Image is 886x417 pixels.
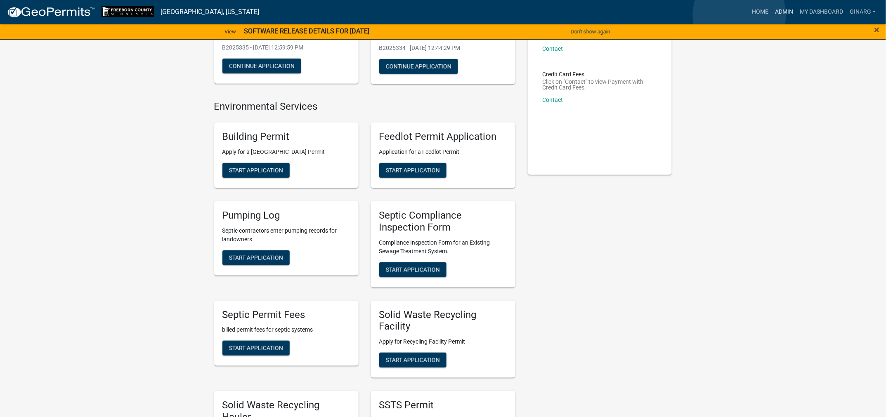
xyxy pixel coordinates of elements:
p: Application for a Feedlot Permit [379,148,507,156]
h5: Building Permit [222,131,350,143]
button: Continue Application [379,59,458,74]
p: Septic contractors enter pumping records for landowners [222,226,350,244]
a: [GEOGRAPHIC_DATA], [US_STATE] [161,5,260,19]
p: B2025334 - [DATE] 12:44:29 PM [379,44,507,52]
a: My Dashboard [796,4,846,20]
h5: Septic Compliance Inspection Form [379,210,507,233]
button: Continue Application [222,59,301,73]
h5: SSTS Permit [379,399,507,411]
button: Don't show again [567,25,614,38]
p: Compliance Inspection Form for an Existing Sewage Treatment System. [379,238,507,256]
p: billed permit fees for septic systems [222,325,350,334]
a: Contact [543,45,563,52]
a: View [221,25,239,38]
h5: Solid Waste Recycling Facility [379,309,507,333]
button: Start Application [222,250,290,265]
img: Freeborn County, Minnesota [102,6,154,17]
span: Start Application [386,266,440,273]
a: Contact [543,97,563,103]
h5: Pumping Log [222,210,350,221]
h4: Environmental Services [214,101,515,113]
h5: Septic Permit Fees [222,309,350,321]
p: Click on "Contact" to view Payment with Credit Card Fees. [543,79,657,90]
a: Home [749,4,772,20]
span: Start Application [386,167,440,174]
button: Close [874,25,880,35]
span: × [874,24,880,35]
p: Apply for Recycling Facility Permit [379,337,507,346]
button: Start Application [379,262,447,277]
a: Admin [772,4,796,20]
button: Start Application [379,163,447,178]
p: Apply for a [GEOGRAPHIC_DATA] Permit [222,148,350,156]
a: ginarg [846,4,879,20]
p: B2025335 - [DATE] 12:59:59 PM [222,43,350,52]
button: Start Application [222,163,290,178]
strong: SOFTWARE RELEASE DETAILS FOR [DATE] [244,27,370,35]
button: Start Application [379,353,447,368]
button: Start Application [222,341,290,356]
span: Start Application [386,357,440,363]
h5: Feedlot Permit Application [379,131,507,143]
p: Credit Card Fees [543,71,657,77]
span: Start Application [229,167,283,174]
span: Start Application [229,254,283,261]
span: Start Application [229,345,283,351]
